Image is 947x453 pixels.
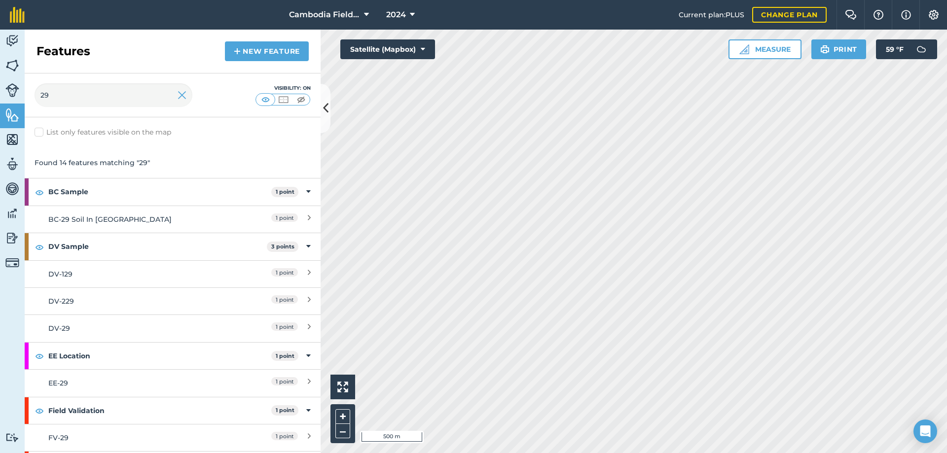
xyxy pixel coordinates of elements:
div: FV-29 [48,432,223,443]
img: svg+xml;base64,PD94bWwgdmVyc2lvbj0iMS4wIiBlbmNvZGluZz0idXRmLTgiPz4KPCEtLSBHZW5lcmF0b3I6IEFkb2JlIE... [5,83,19,97]
div: Visibility: On [255,84,311,92]
img: fieldmargin Logo [10,7,25,23]
button: 59 °F [876,39,937,59]
img: svg+xml;base64,PHN2ZyB4bWxucz0iaHR0cDovL3d3dy53My5vcmcvMjAwMC9zdmciIHdpZHRoPSI1MCIgaGVpZ2h0PSI0MC... [277,95,290,105]
img: svg+xml;base64,PD94bWwgdmVyc2lvbj0iMS4wIiBlbmNvZGluZz0idXRmLTgiPz4KPCEtLSBHZW5lcmF0b3I6IEFkb2JlIE... [5,34,19,48]
button: + [335,409,350,424]
strong: 1 point [276,188,294,195]
img: svg+xml;base64,PHN2ZyB4bWxucz0iaHR0cDovL3d3dy53My5vcmcvMjAwMC9zdmciIHdpZHRoPSI1MCIgaGVpZ2h0PSI0MC... [295,95,307,105]
div: EE-29 [48,378,223,388]
img: Four arrows, one pointing top left, one top right, one bottom right and the last bottom left [337,382,348,392]
strong: 1 point [276,407,294,414]
img: svg+xml;base64,PHN2ZyB4bWxucz0iaHR0cDovL3d3dy53My5vcmcvMjAwMC9zdmciIHdpZHRoPSIyMiIgaGVpZ2h0PSIzMC... [178,89,186,101]
a: DV-291 point [25,314,321,342]
span: 1 point [271,377,298,385]
div: DV-29 [48,323,223,334]
img: svg+xml;base64,PD94bWwgdmVyc2lvbj0iMS4wIiBlbmNvZGluZz0idXRmLTgiPz4KPCEtLSBHZW5lcmF0b3I6IEFkb2JlIE... [911,39,931,59]
img: svg+xml;base64,PHN2ZyB4bWxucz0iaHR0cDovL3d3dy53My5vcmcvMjAwMC9zdmciIHdpZHRoPSI1MCIgaGVpZ2h0PSI0MC... [259,95,272,105]
img: svg+xml;base64,PD94bWwgdmVyc2lvbj0iMS4wIiBlbmNvZGluZz0idXRmLTgiPz4KPCEtLSBHZW5lcmF0b3I6IEFkb2JlIE... [5,231,19,245]
strong: BC Sample [48,178,271,205]
div: DV Sample3 points [25,233,321,260]
span: 1 point [271,322,298,331]
input: Search [35,83,192,107]
a: EE-291 point [25,369,321,396]
div: BC Sample1 point [25,178,321,205]
img: svg+xml;base64,PHN2ZyB4bWxucz0iaHR0cDovL3d3dy53My5vcmcvMjAwMC9zdmciIHdpZHRoPSIxOCIgaGVpZ2h0PSIyNC... [35,186,44,198]
span: Cambodia Field Sites (NSF SiTS) [289,9,360,21]
img: A cog icon [928,10,940,20]
img: svg+xml;base64,PHN2ZyB4bWxucz0iaHR0cDovL3d3dy53My5vcmcvMjAwMC9zdmciIHdpZHRoPSI1NiIgaGVpZ2h0PSI2MC... [5,58,19,73]
a: Change plan [752,7,827,23]
strong: 1 point [276,352,294,359]
img: svg+xml;base64,PHN2ZyB4bWxucz0iaHR0cDovL3d3dy53My5vcmcvMjAwMC9zdmciIHdpZHRoPSIxNyIgaGVpZ2h0PSIxNy... [901,9,911,21]
strong: Field Validation [48,397,271,424]
img: svg+xml;base64,PD94bWwgdmVyc2lvbj0iMS4wIiBlbmNvZGluZz0idXRmLTgiPz4KPCEtLSBHZW5lcmF0b3I6IEFkb2JlIE... [5,206,19,221]
img: svg+xml;base64,PD94bWwgdmVyc2lvbj0iMS4wIiBlbmNvZGluZz0idXRmLTgiPz4KPCEtLSBHZW5lcmF0b3I6IEFkb2JlIE... [5,256,19,270]
div: EE Location1 point [25,343,321,369]
img: Two speech bubbles overlapping with the left bubble in the forefront [845,10,857,20]
span: 59 ° F [886,39,904,59]
img: svg+xml;base64,PD94bWwgdmVyc2lvbj0iMS4wIiBlbmNvZGluZz0idXRmLTgiPz4KPCEtLSBHZW5lcmF0b3I6IEFkb2JlIE... [5,157,19,172]
span: 1 point [271,432,298,440]
strong: EE Location [48,343,271,369]
strong: 3 points [271,243,294,250]
img: Ruler icon [739,44,749,54]
h2: Features [36,43,90,59]
div: Open Intercom Messenger [913,419,937,443]
span: 1 point [271,295,298,304]
div: BC-29 Soil In [GEOGRAPHIC_DATA] [48,214,223,225]
img: svg+xml;base64,PHN2ZyB4bWxucz0iaHR0cDovL3d3dy53My5vcmcvMjAwMC9zdmciIHdpZHRoPSIxOCIgaGVpZ2h0PSIyNC... [35,241,44,253]
span: Current plan : PLUS [679,9,744,20]
label: List only features visible on the map [35,127,171,138]
strong: DV Sample [48,233,267,260]
span: 1 point [271,268,298,277]
a: DV-1291 point [25,260,321,287]
div: DV-229 [48,296,223,307]
img: svg+xml;base64,PD94bWwgdmVyc2lvbj0iMS4wIiBlbmNvZGluZz0idXRmLTgiPz4KPCEtLSBHZW5lcmF0b3I6IEFkb2JlIE... [5,181,19,196]
img: svg+xml;base64,PHN2ZyB4bWxucz0iaHR0cDovL3d3dy53My5vcmcvMjAwMC9zdmciIHdpZHRoPSI1NiIgaGVpZ2h0PSI2MC... [5,132,19,147]
img: svg+xml;base64,PD94bWwgdmVyc2lvbj0iMS4wIiBlbmNvZGluZz0idXRmLTgiPz4KPCEtLSBHZW5lcmF0b3I6IEFkb2JlIE... [5,433,19,442]
button: Print [811,39,867,59]
a: BC-29 Soil In [GEOGRAPHIC_DATA]1 point [25,206,321,233]
img: svg+xml;base64,PHN2ZyB4bWxucz0iaHR0cDovL3d3dy53My5vcmcvMjAwMC9zdmciIHdpZHRoPSI1NiIgaGVpZ2h0PSI2MC... [5,107,19,122]
button: Measure [728,39,801,59]
img: svg+xml;base64,PHN2ZyB4bWxucz0iaHR0cDovL3d3dy53My5vcmcvMjAwMC9zdmciIHdpZHRoPSIxNCIgaGVpZ2h0PSIyNC... [234,45,241,57]
span: 1 point [271,213,298,222]
img: svg+xml;base64,PHN2ZyB4bWxucz0iaHR0cDovL3d3dy53My5vcmcvMjAwMC9zdmciIHdpZHRoPSIxOSIgaGVpZ2h0PSIyNC... [820,43,830,55]
div: Field Validation1 point [25,397,321,424]
div: DV-129 [48,269,223,279]
img: svg+xml;base64,PHN2ZyB4bWxucz0iaHR0cDovL3d3dy53My5vcmcvMjAwMC9zdmciIHdpZHRoPSIxOCIgaGVpZ2h0PSIyNC... [35,405,44,417]
button: Satellite (Mapbox) [340,39,435,59]
img: svg+xml;base64,PHN2ZyB4bWxucz0iaHR0cDovL3d3dy53My5vcmcvMjAwMC9zdmciIHdpZHRoPSIxOCIgaGVpZ2h0PSIyNC... [35,350,44,362]
a: DV-2291 point [25,287,321,314]
a: New feature [225,41,309,61]
span: 2024 [386,9,406,21]
img: A question mark icon [873,10,884,20]
div: Found 14 features matching "29" [25,147,321,178]
button: – [335,424,350,438]
a: FV-291 point [25,424,321,451]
